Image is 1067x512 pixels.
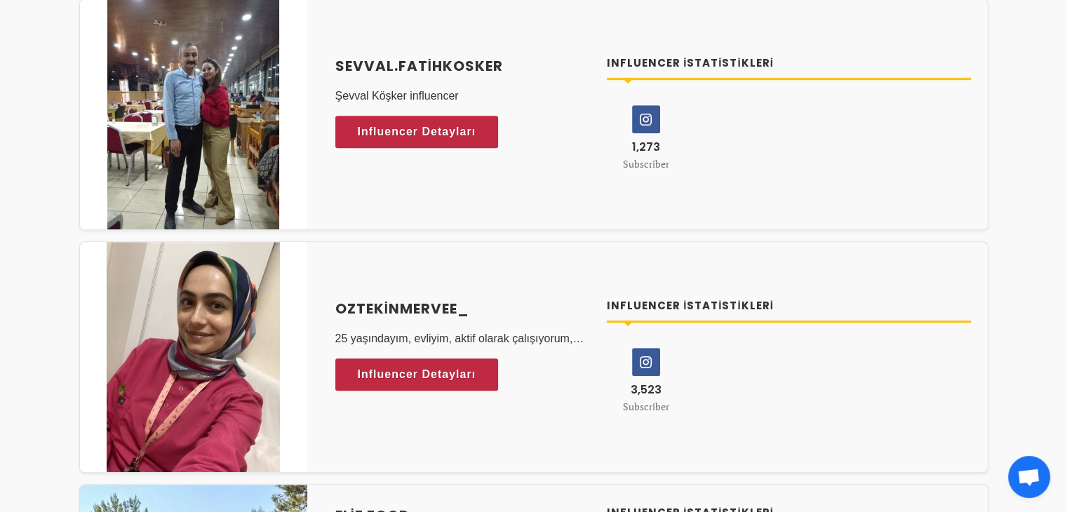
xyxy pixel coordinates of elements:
[335,55,591,76] a: sevval.fatihkosker
[335,116,499,148] a: Influencer Detayları
[623,400,669,413] small: Subscriber
[358,121,476,142] span: Influencer Detayları
[335,330,591,347] p: 25 yaşındayım, evliyim, aktif olarak çalışıyorum, yemek yapmak, sofra ve mutfak üzerine içerikler...
[623,157,669,170] small: Subscriber
[632,139,660,155] span: 1,273
[335,298,591,319] a: oztekinmervee_
[1008,456,1050,498] a: Açık sohbet
[335,358,499,391] a: Influencer Detayları
[358,364,476,385] span: Influencer Detayları
[607,298,971,314] h4: Influencer İstatistikleri
[631,382,662,398] span: 3,523
[335,88,591,105] p: Şevval Köşker influencer
[607,55,971,72] h4: Influencer İstatistikleri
